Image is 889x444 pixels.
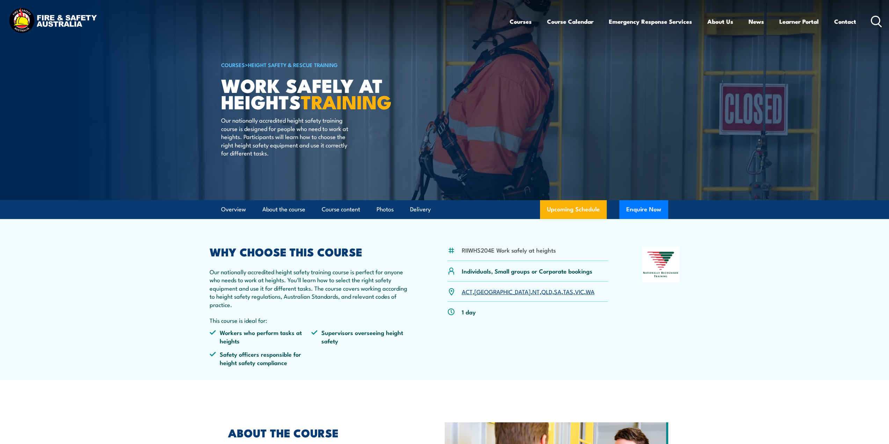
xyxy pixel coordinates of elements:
[262,200,305,219] a: About the course
[221,116,349,157] p: Our nationally accredited height safety training course is designed for people who need to work a...
[210,328,312,345] li: Workers who perform tasks at heights
[474,287,531,296] a: [GEOGRAPHIC_DATA]
[210,316,414,324] p: This course is ideal for:
[210,350,312,366] li: Safety officers responsible for height safety compliance
[410,200,431,219] a: Delivery
[462,246,556,254] li: RIIWHS204E Work safely at heights
[221,61,245,68] a: COURSES
[749,12,764,31] a: News
[228,428,413,437] h2: ABOUT THE COURSE
[322,200,360,219] a: Course content
[210,247,414,256] h2: WHY CHOOSE THIS COURSE
[547,12,593,31] a: Course Calendar
[462,308,476,316] p: 1 day
[462,267,592,275] p: Individuals, Small groups or Corporate bookings
[834,12,856,31] a: Contact
[619,200,668,219] button: Enquire Now
[311,328,413,345] li: Supervisors overseeing height safety
[541,287,552,296] a: QLD
[221,60,394,69] h6: >
[707,12,733,31] a: About Us
[221,77,394,109] h1: Work Safely at Heights
[563,287,573,296] a: TAS
[510,12,532,31] a: Courses
[532,287,540,296] a: NT
[609,12,692,31] a: Emergency Response Services
[642,247,680,282] img: Nationally Recognised Training logo.
[248,61,338,68] a: Height Safety & Rescue Training
[575,287,584,296] a: VIC
[586,287,595,296] a: WA
[462,287,473,296] a: ACT
[540,200,607,219] a: Upcoming Schedule
[779,12,819,31] a: Learner Portal
[210,268,414,308] p: Our nationally accredited height safety training course is perfect for anyone who needs to work a...
[301,87,392,116] strong: TRAINING
[554,287,561,296] a: SA
[377,200,394,219] a: Photos
[221,200,246,219] a: Overview
[462,287,595,296] p: , , , , , , ,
